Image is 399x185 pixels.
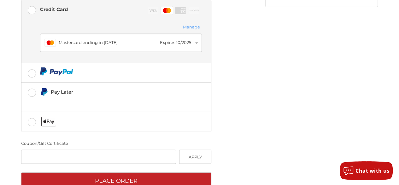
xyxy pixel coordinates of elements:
[59,40,157,46] div: Mastercard ending in [DATE]
[40,88,48,96] img: Pay Later icon
[40,67,73,75] img: PayPal icon
[40,4,68,15] div: Credit Card
[41,117,56,126] img: Applepay icon
[355,167,390,174] span: Chat with us
[181,24,202,31] button: Manage
[179,150,212,164] button: Apply
[40,99,168,104] iframe: PayPal Message 1
[21,150,176,164] input: Gift Certificate or Coupon Code
[340,161,393,180] button: Chat with us
[40,34,202,52] button: Mastercard ending in [DATE]Expires 10/2025
[160,40,191,46] div: Expires 10/2025
[51,87,168,97] div: Pay Later
[21,140,211,147] div: Coupon/Gift Certificate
